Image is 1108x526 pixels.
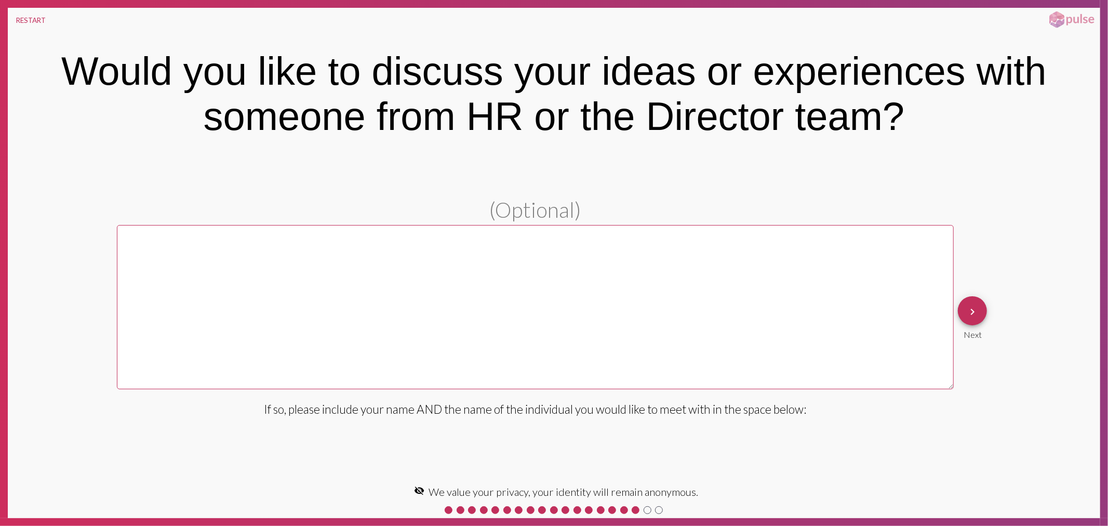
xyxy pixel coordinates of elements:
div: If so, please include your name AND the name of the individual you would like to meet with in the... [264,402,807,416]
span: We value your privacy, your identity will remain anonymous. [429,485,698,498]
mat-icon: visibility_off [414,485,424,496]
div: Would you like to discuss your ideas or experiences with someone from HR or the Director team? [23,48,1084,139]
button: RESTART [8,8,54,33]
mat-icon: keyboard_arrow_right [966,306,979,318]
div: Next [958,325,987,339]
span: (Optional) [490,197,581,222]
img: pulsehorizontalsmall.png [1046,10,1098,29]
